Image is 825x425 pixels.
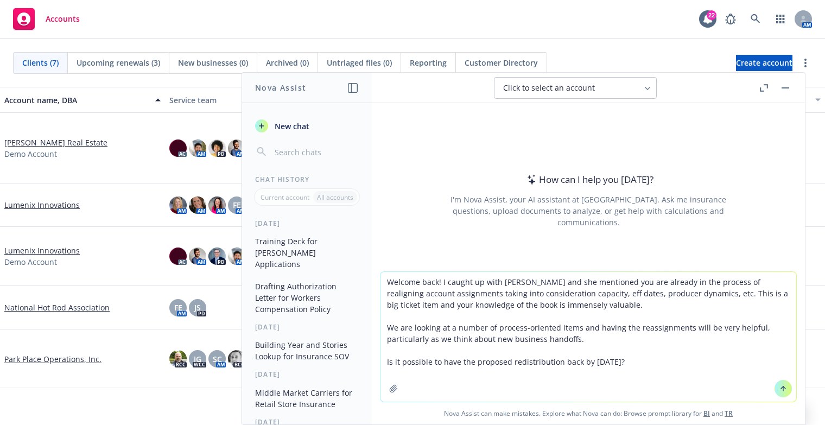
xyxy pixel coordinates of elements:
[242,370,372,379] div: [DATE]
[178,57,248,68] span: New businesses (0)
[317,193,353,202] p: All accounts
[736,55,792,71] a: Create account
[251,116,363,136] button: New chat
[194,353,201,365] span: JG
[228,350,245,367] img: photo
[720,8,741,30] a: Report a Bug
[169,196,187,214] img: photo
[208,139,226,157] img: photo
[46,15,80,23] span: Accounts
[208,248,226,265] img: photo
[4,148,57,160] span: Demo Account
[194,302,201,313] span: JS
[465,57,538,68] span: Customer Directory
[242,219,372,228] div: [DATE]
[255,82,306,93] h1: Nova Assist
[169,139,187,157] img: photo
[272,120,309,132] span: New chat
[228,139,245,157] img: photo
[189,248,206,265] img: photo
[770,8,791,30] a: Switch app
[436,194,741,228] div: I'm Nova Assist, your AI assistant at [GEOGRAPHIC_DATA]. Ask me insurance questions, upload docum...
[503,83,595,93] span: Click to select an account
[261,193,309,202] p: Current account
[266,57,309,68] span: Archived (0)
[4,353,101,365] a: Park Place Operations, Inc.
[169,350,187,367] img: photo
[725,409,733,418] a: TR
[189,139,206,157] img: photo
[410,57,447,68] span: Reporting
[242,322,372,332] div: [DATE]
[228,248,245,265] img: photo
[213,353,222,365] span: SC
[4,137,107,148] a: [PERSON_NAME] Real Estate
[251,277,363,318] button: Drafting Authorization Letter for Workers Compensation Policy
[272,144,359,160] input: Search chats
[376,402,801,424] span: Nova Assist can make mistakes. Explore what Nova can do: Browse prompt library for and
[9,4,84,34] a: Accounts
[736,53,792,73] span: Create account
[251,232,363,273] button: Training Deck for [PERSON_NAME] Applications
[4,302,110,313] a: National Hot Rod Association
[169,94,326,106] div: Service team
[524,173,653,187] div: How can I help you [DATE]?
[380,272,796,402] textarea: Welcome back! I caught up with [PERSON_NAME] and she mentioned you are already in the process of ...
[22,57,59,68] span: Clients (7)
[4,256,57,268] span: Demo Account
[707,10,716,20] div: 22
[77,57,160,68] span: Upcoming renewals (3)
[251,336,363,365] button: Building Year and Stories Lookup for Insurance SOV
[703,409,710,418] a: BI
[251,384,363,413] button: Middle Market Carriers for Retail Store Insurance
[4,199,80,211] a: Lumenix Innovations
[745,8,766,30] a: Search
[242,175,372,184] div: Chat History
[189,196,206,214] img: photo
[4,245,80,256] a: Lumenix Innovations
[799,56,812,69] a: more
[208,196,226,214] img: photo
[494,77,657,99] button: Click to select an account
[174,302,182,313] span: FE
[327,57,392,68] span: Untriaged files (0)
[165,87,330,113] button: Service team
[169,248,187,265] img: photo
[4,94,149,106] div: Account name, DBA
[233,199,241,211] span: FE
